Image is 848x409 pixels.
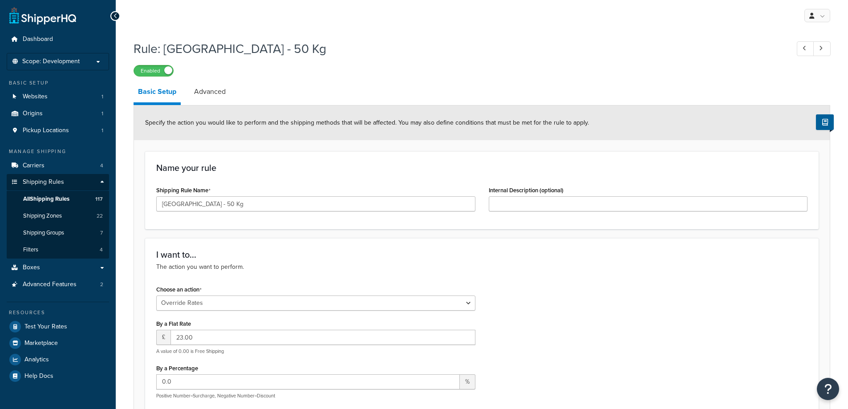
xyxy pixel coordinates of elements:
div: Resources [7,309,109,316]
label: Choose an action [156,286,202,293]
a: Test Your Rates [7,319,109,335]
h3: I want to... [156,250,807,259]
span: Filters [23,246,38,254]
span: Shipping Zones [23,212,62,220]
a: Help Docs [7,368,109,384]
a: AllShipping Rules117 [7,191,109,207]
span: 4 [100,246,103,254]
span: 7 [100,229,103,237]
a: Boxes [7,259,109,276]
a: Previous Record [797,41,814,56]
label: Internal Description (optional) [489,187,564,194]
p: A value of 0.00 is Free Shipping [156,348,475,355]
li: Websites [7,89,109,105]
a: Filters4 [7,242,109,258]
h3: Name your rule [156,163,807,173]
p: The action you want to perform. [156,262,807,272]
a: Websites1 [7,89,109,105]
span: 1 [101,110,103,117]
div: Basic Setup [7,79,109,87]
a: Basic Setup [134,81,181,105]
li: Filters [7,242,109,258]
li: Carriers [7,158,109,174]
li: Pickup Locations [7,122,109,139]
a: Dashboard [7,31,109,48]
span: Help Docs [24,373,53,380]
a: Shipping Groups7 [7,225,109,241]
a: Origins1 [7,105,109,122]
a: Next Record [813,41,831,56]
a: Advanced [190,81,230,102]
span: 4 [100,162,103,170]
li: Shipping Rules [7,174,109,259]
span: Pickup Locations [23,127,69,134]
span: All Shipping Rules [23,195,69,203]
span: Boxes [23,264,40,271]
li: Advanced Features [7,276,109,293]
li: Shipping Zones [7,208,109,224]
label: Enabled [134,65,173,76]
span: 22 [97,212,103,220]
span: 117 [95,195,103,203]
a: Advanced Features2 [7,276,109,293]
span: Test Your Rates [24,323,67,331]
a: Pickup Locations1 [7,122,109,139]
button: Show Help Docs [816,114,834,130]
span: Origins [23,110,43,117]
label: By a Flat Rate [156,320,191,327]
span: Shipping Rules [23,178,64,186]
li: Origins [7,105,109,122]
h1: Rule: [GEOGRAPHIC_DATA] - 50 Kg [134,40,780,57]
span: 2 [100,281,103,288]
span: Analytics [24,356,49,364]
span: Advanced Features [23,281,77,288]
label: Shipping Rule Name [156,187,211,194]
span: Specify the action you would like to perform and the shipping methods that will be affected. You ... [145,118,589,127]
span: Shipping Groups [23,229,64,237]
label: By a Percentage [156,365,198,372]
li: Shipping Groups [7,225,109,241]
span: Carriers [23,162,45,170]
span: Dashboard [23,36,53,43]
a: Marketplace [7,335,109,351]
a: Shipping Rules [7,174,109,190]
span: Scope: Development [22,58,80,65]
span: £ [156,330,170,345]
span: 1 [101,93,103,101]
span: % [460,374,475,389]
a: Analytics [7,352,109,368]
span: Marketplace [24,340,58,347]
button: Open Resource Center [817,378,839,400]
span: 1 [101,127,103,134]
span: Websites [23,93,48,101]
p: Positive Number=Surcharge, Negative Number=Discount [156,393,475,399]
a: Shipping Zones22 [7,208,109,224]
a: Carriers4 [7,158,109,174]
div: Manage Shipping [7,148,109,155]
